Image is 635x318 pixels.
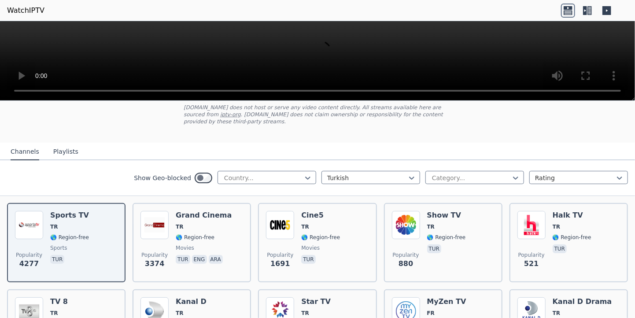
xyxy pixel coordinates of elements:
[50,244,67,251] span: sports
[553,211,591,220] h6: Halk TV
[553,244,567,253] p: tur
[392,211,420,239] img: Show TV
[518,251,545,259] span: Popularity
[50,211,89,220] h6: Sports TV
[266,211,294,239] img: Cine5
[427,244,441,253] p: tur
[16,251,42,259] span: Popularity
[145,259,165,269] span: 3374
[176,234,214,241] span: 🌎 Region-free
[209,255,223,264] p: ara
[301,297,340,306] h6: Star TV
[220,111,241,118] a: iptv-org
[553,234,591,241] span: 🌎 Region-free
[427,310,435,317] span: FR
[15,211,43,239] img: Sports TV
[553,310,560,317] span: TR
[524,259,539,269] span: 521
[427,297,495,306] h6: MyZen TV
[301,234,340,241] span: 🌎 Region-free
[176,244,194,251] span: movies
[134,174,191,182] label: Show Geo-blocked
[50,234,89,241] span: 🌎 Region-free
[176,255,190,264] p: tur
[184,104,451,125] p: [DOMAIN_NAME] does not host or serve any video content directly. All streams available here are s...
[176,223,183,230] span: TR
[553,223,560,230] span: TR
[141,251,168,259] span: Popularity
[427,223,435,230] span: TR
[427,234,466,241] span: 🌎 Region-free
[19,259,39,269] span: 4277
[301,255,315,264] p: tur
[50,223,58,230] span: TR
[301,211,340,220] h6: Cine5
[517,211,546,239] img: Halk TV
[50,310,58,317] span: TR
[270,259,290,269] span: 1691
[176,211,232,220] h6: Grand Cinema
[192,255,207,264] p: eng
[301,244,320,251] span: movies
[140,211,169,239] img: Grand Cinema
[176,310,183,317] span: TR
[176,297,214,306] h6: Kanal D
[301,223,309,230] span: TR
[50,255,64,264] p: tur
[53,144,78,160] button: Playlists
[301,310,309,317] span: TR
[393,251,419,259] span: Popularity
[553,297,612,306] h6: Kanal D Drama
[267,251,293,259] span: Popularity
[50,297,89,306] h6: TV 8
[427,211,466,220] h6: Show TV
[7,5,44,16] a: WatchIPTV
[399,259,413,269] span: 880
[11,144,39,160] button: Channels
